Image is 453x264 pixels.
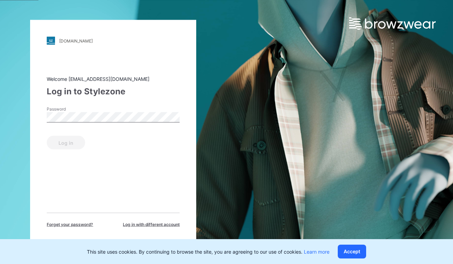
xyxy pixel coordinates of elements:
[87,248,329,255] p: This site uses cookies. By continuing to browse the site, you are agreeing to our use of cookies.
[47,106,95,112] label: Password
[349,17,436,30] img: browzwear-logo.e42bd6dac1945053ebaf764b6aa21510.svg
[47,85,180,98] div: Log in to Stylezone
[123,221,180,228] span: Log in with different account
[47,75,180,83] div: Welcome [EMAIL_ADDRESS][DOMAIN_NAME]
[47,37,55,45] img: stylezone-logo.562084cfcfab977791bfbf7441f1a819.svg
[47,221,93,228] span: Forget your password?
[338,245,366,258] button: Accept
[47,37,180,45] a: [DOMAIN_NAME]
[304,249,329,255] a: Learn more
[59,38,93,43] div: [DOMAIN_NAME]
